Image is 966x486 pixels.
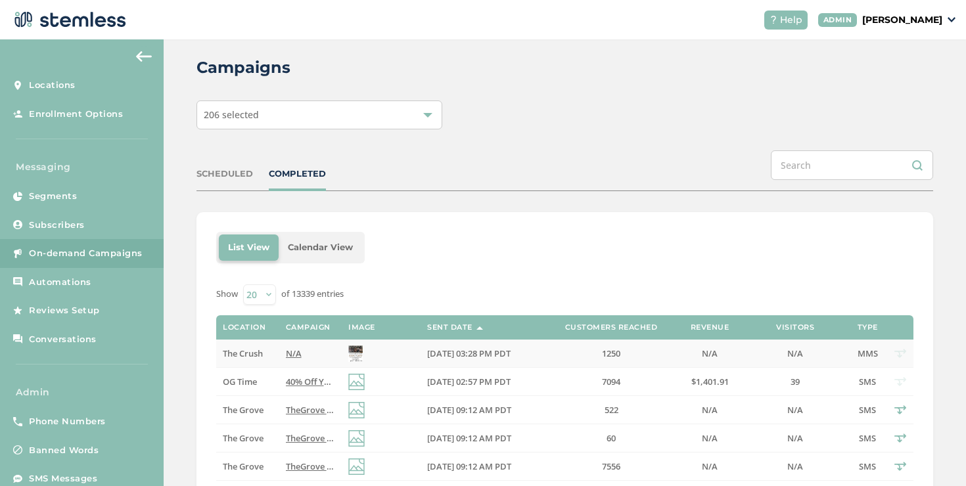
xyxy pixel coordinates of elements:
img: icon_down-arrow-small-66adaf34.svg [948,17,955,22]
h2: Campaigns [196,56,290,79]
img: icon-arrow-back-accent-c549486e.svg [136,51,152,62]
label: The Grove [223,405,272,416]
span: TheGrove La Mesa: You have a new notification waiting for you, {first_name}! Reply END to cancel [286,404,681,416]
span: N/A [702,460,718,472]
label: N/A [749,461,841,472]
label: SMS [854,461,881,472]
span: N/A [787,404,803,416]
label: N/A [749,348,841,359]
li: List View [219,234,279,261]
span: Reviews Setup [29,304,100,317]
img: logo-dark-0685b13c.svg [11,7,126,33]
span: The Grove [223,404,264,416]
span: N/A [702,404,718,416]
img: icon-help-white-03924b79.svg [770,16,777,24]
label: MMS [854,348,881,359]
span: Segments [29,190,77,203]
span: OG Time [223,376,257,387]
label: The Grove [223,461,272,472]
span: Help [780,13,802,27]
span: 7094 [602,376,620,387]
label: N/A [683,433,736,444]
span: [DATE] 03:28 PM PDT [427,347,511,359]
div: COMPLETED [269,167,326,181]
label: N/A [683,405,736,416]
label: 522 [552,405,670,416]
span: 1250 [602,347,620,359]
span: SMS Messages [29,472,97,485]
label: 09/29/2025 03:28 PM PDT [427,348,539,359]
iframe: Chat Widget [900,423,966,486]
span: N/A [286,347,302,359]
label: 7556 [552,461,670,472]
span: 522 [605,404,618,416]
label: Show [216,288,238,301]
label: SMS [854,405,881,416]
img: icon-img-d887fa0c.svg [348,430,365,447]
label: N/A [286,348,335,359]
input: Search [771,150,933,180]
p: [PERSON_NAME] [862,13,942,27]
img: 5ENjGvCPlBvspc7FcCDypLH0csZsCL26vlCLjE.jpg [348,345,363,362]
label: 09/29/2025 09:12 AM PDT [427,433,539,444]
label: The Crush [223,348,272,359]
span: 7556 [602,460,620,472]
span: 206 selected [204,108,259,121]
span: Banned Words [29,444,99,457]
label: Location [223,323,265,332]
span: Phone Numbers [29,415,106,428]
span: SMS [859,432,876,444]
label: 39 [749,376,841,387]
label: TheGrove La Mesa: You have a new notification waiting for you, {first_name}! Reply END to cancel [286,405,335,416]
span: Subscribers [29,219,85,232]
span: TheGrove La Mesa: You have a new notification waiting for you, {first_name}! Reply END to cancel [286,432,681,444]
label: N/A [683,348,736,359]
img: icon-sort-1e1d7615.svg [476,326,483,330]
span: On-demand Campaigns [29,247,143,260]
label: TheGrove La Mesa: You have a new notification waiting for you, {first_name}! Reply END to cancel [286,461,335,472]
span: N/A [702,432,718,444]
span: N/A [702,347,718,359]
span: Conversations [29,333,97,346]
img: icon-img-d887fa0c.svg [348,374,365,390]
span: 39 [791,376,800,387]
label: Image [348,323,375,332]
label: 40% Off Your Favorite Brands Today at OG Time...Click The Link to Learn More!... Reply END to cancel [286,376,335,387]
label: Customers Reached [565,323,658,332]
label: SMS [854,433,881,444]
span: SMS [859,460,876,472]
span: Automations [29,276,91,289]
label: OG Time [223,376,272,387]
span: SMS [859,376,876,387]
img: icon-img-d887fa0c.svg [348,458,365,475]
label: TheGrove La Mesa: You have a new notification waiting for you, {first_name}! Reply END to cancel [286,433,335,444]
label: of 13339 entries [281,288,344,301]
span: $1,401.91 [691,376,729,387]
label: Campaign [286,323,331,332]
span: SMS [859,404,876,416]
span: The Grove [223,432,264,444]
label: 7094 [552,376,670,387]
span: The Crush [223,347,263,359]
label: 60 [552,433,670,444]
span: [DATE] 09:12 AM PDT [427,432,511,444]
span: N/A [787,460,803,472]
span: The Grove [223,460,264,472]
span: [DATE] 02:57 PM PDT [427,376,511,387]
span: TheGrove La Mesa: You have a new notification waiting for you, {first_name}! Reply END to cancel [286,460,681,472]
span: 60 [607,432,616,444]
label: 09/29/2025 02:57 PM PDT [427,376,539,387]
label: Visitors [776,323,814,332]
li: Calendar View [279,234,362,261]
span: [DATE] 09:12 AM PDT [427,404,511,416]
label: $1,401.91 [683,376,736,387]
label: Type [858,323,878,332]
span: [DATE] 09:12 AM PDT [427,460,511,472]
span: 40% Off Your Favorite Brands [DATE] at OG Time...Click The Link to Learn More!... Reply END to ca... [286,376,697,387]
span: N/A [787,347,803,359]
label: The Grove [223,433,272,444]
span: N/A [787,432,803,444]
label: Sent Date [427,323,472,332]
label: Revenue [691,323,729,332]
